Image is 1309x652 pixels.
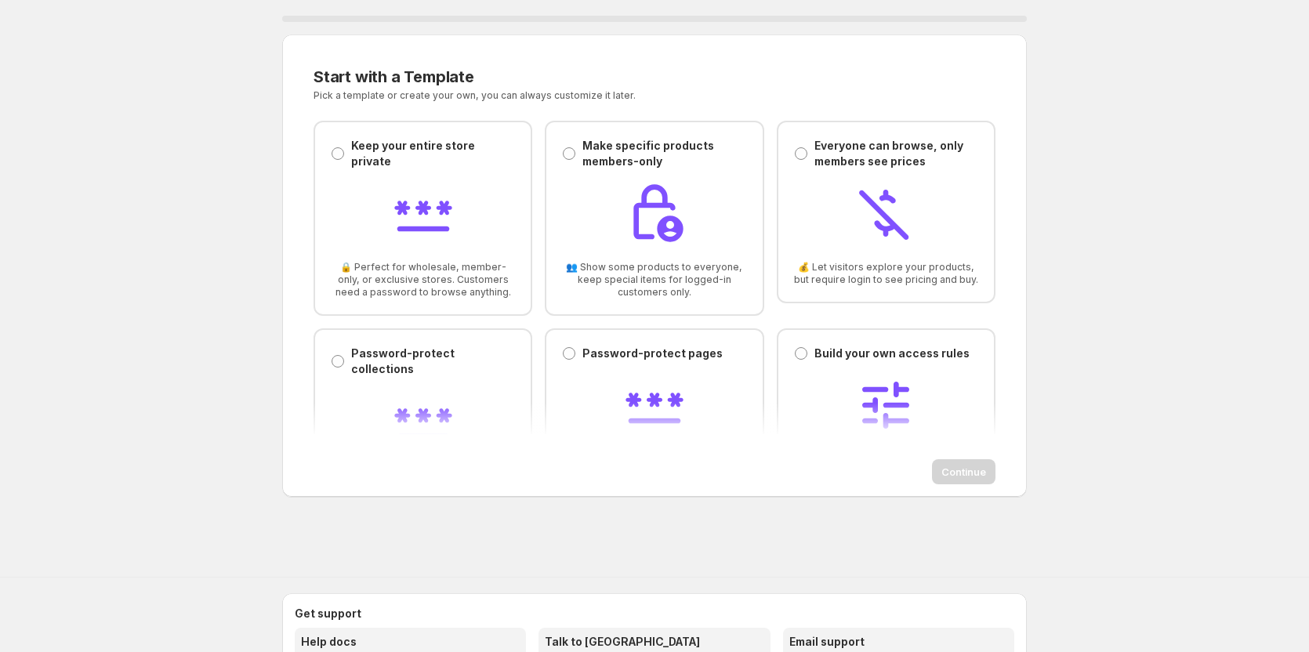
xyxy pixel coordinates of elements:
[562,261,746,299] span: 👥 Show some products to everyone, keep special items for logged-in customers only.
[314,67,474,86] span: Start with a Template
[814,346,970,361] p: Build your own access rules
[582,138,746,169] p: Make specific products members-only
[545,634,763,650] h3: Talk to [GEOGRAPHIC_DATA]
[351,346,515,377] p: Password-protect collections
[331,261,515,299] span: 🔒 Perfect for wholesale, member-only, or exclusive stores. Customers need a password to browse an...
[814,138,978,169] p: Everyone can browse, only members see prices
[623,374,686,436] img: Password-protect pages
[351,138,515,169] p: Keep your entire store private
[789,634,1008,650] h3: Email support
[623,182,686,244] img: Make specific products members-only
[295,606,1014,621] h2: Get support
[854,374,917,436] img: Build your own access rules
[854,182,917,244] img: Everyone can browse, only members see prices
[794,261,978,286] span: 💰 Let visitors explore your products, but require login to see pricing and buy.
[392,389,455,452] img: Password-protect collections
[301,634,520,650] h3: Help docs
[392,182,455,244] img: Keep your entire store private
[314,89,810,102] p: Pick a template or create your own, you can always customize it later.
[582,346,723,361] p: Password-protect pages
